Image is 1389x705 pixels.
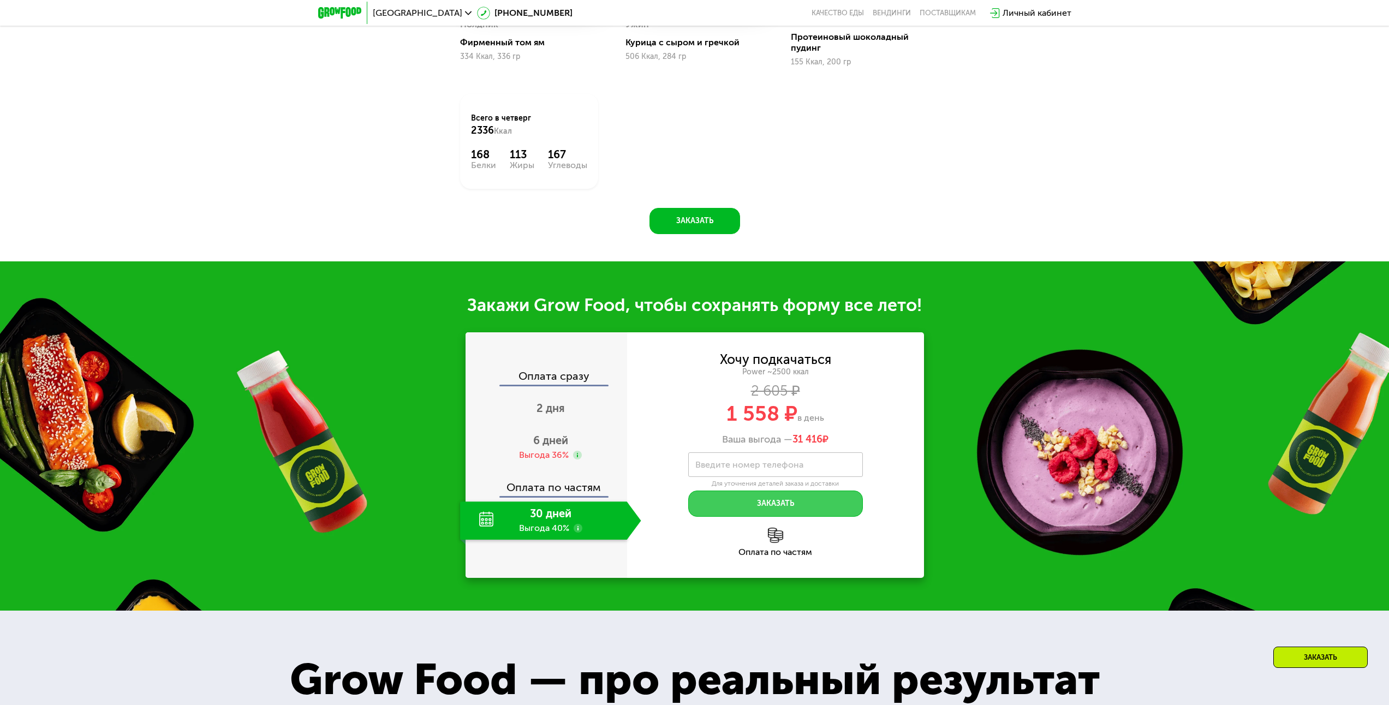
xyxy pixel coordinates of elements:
span: Ккал [494,127,512,136]
div: 2 605 ₽ [627,385,924,397]
span: 31 416 [792,433,822,445]
a: Качество еды [812,9,864,17]
div: Оплата по частям [467,471,627,496]
span: [GEOGRAPHIC_DATA] [373,9,462,17]
div: 506 Ккал, 284 гр [625,52,764,61]
button: Заказать [688,491,863,517]
div: Оплата сразу [467,371,627,385]
div: Ваша выгода — [627,434,924,446]
div: 113 [510,148,534,161]
div: Всего в четверг [471,113,587,137]
div: Фирменный том ям [460,37,607,48]
a: Вендинги [873,9,911,17]
div: Белки [471,161,496,170]
div: Для уточнения деталей заказа и доставки [688,480,863,488]
div: Power ~2500 ккал [627,367,924,377]
div: Выгода 36% [519,449,569,461]
a: [PHONE_NUMBER] [477,7,573,20]
div: 334 Ккал, 336 гр [460,52,598,61]
span: ₽ [792,434,828,446]
span: в день [797,413,824,423]
div: 167 [548,148,587,161]
span: 1 558 ₽ [726,401,797,426]
div: Жиры [510,161,534,170]
button: Заказать [649,208,740,234]
div: Оплата по частям [627,548,924,557]
span: 2336 [471,124,494,136]
span: 2 дня [536,402,565,415]
div: Заказать [1273,647,1368,668]
label: Введите номер телефона [695,462,803,468]
div: Личный кабинет [1003,7,1071,20]
div: Протеиновый шоколадный пудинг [791,32,938,53]
div: 155 Ккал, 200 гр [791,58,929,67]
div: Курица с сыром и гречкой [625,37,772,48]
div: Хочу подкачаться [720,354,831,366]
img: l6xcnZfty9opOoJh.png [768,528,783,543]
div: поставщикам [920,9,976,17]
span: 6 дней [533,434,568,447]
div: Углеводы [548,161,587,170]
div: 168 [471,148,496,161]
